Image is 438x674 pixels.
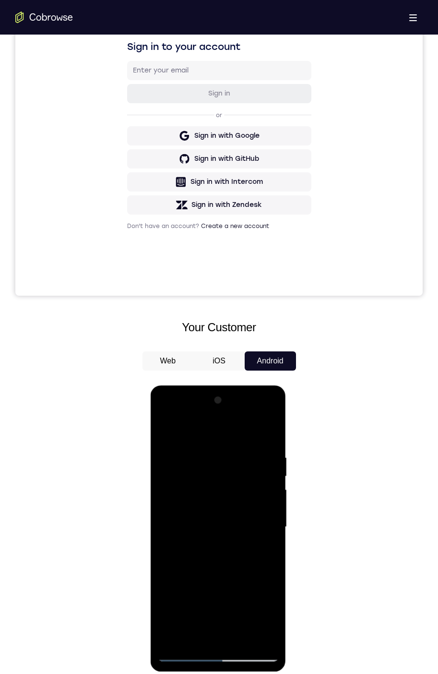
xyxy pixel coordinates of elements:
button: Sign in with GitHub [112,175,296,194]
div: Sign in with Intercom [175,203,248,213]
a: Go to the home page [15,12,73,23]
button: Sign in [112,110,296,129]
p: Don't have an account? [112,248,296,256]
div: Sign in with Zendesk [176,226,247,236]
button: Web [142,351,194,371]
h2: Your Customer [15,319,423,336]
button: Sign in with Intercom [112,198,296,217]
button: iOS [193,351,245,371]
a: Create a new account [186,249,254,255]
div: Sign in with Google [179,157,244,167]
button: Android [245,351,296,371]
button: Sign in with Zendesk [112,221,296,241]
p: or [199,137,209,145]
h1: Sign in to your account [112,66,296,79]
button: Sign in with Google [112,152,296,171]
div: Sign in with GitHub [179,180,244,190]
input: Enter your email [118,92,290,101]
